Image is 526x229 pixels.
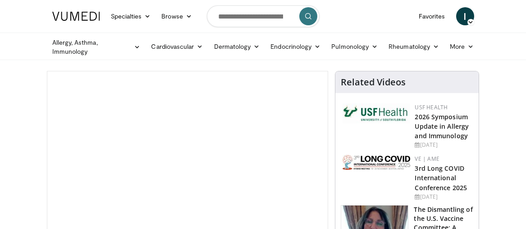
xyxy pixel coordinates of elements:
img: VuMedi Logo [52,12,100,21]
a: Specialties [105,7,156,25]
a: Pulmonology [326,37,383,56]
a: Allergy, Asthma, Immunology [47,38,146,56]
a: Dermatology [209,37,265,56]
a: 2026 Symposium Update in Allergy and Immunology [415,112,469,140]
img: a2792a71-925c-4fc2-b8ef-8d1b21aec2f7.png.150x105_q85_autocrop_double_scale_upscale_version-0.2.jpg [343,155,410,170]
a: 3rd Long COVID International Conference 2025 [415,164,467,192]
a: VE | AME [415,155,439,163]
a: Cardiovascular [146,37,208,56]
a: More [444,37,479,56]
div: [DATE] [415,193,471,201]
a: Rheumatology [383,37,444,56]
div: [DATE] [415,141,471,149]
img: 6ba8804a-8538-4002-95e7-a8f8012d4a11.png.150x105_q85_autocrop_double_scale_upscale_version-0.2.jpg [343,103,410,123]
a: Endocrinology [265,37,326,56]
input: Search topics, interventions [207,5,320,27]
a: USF Health [415,103,448,111]
a: Browse [156,7,197,25]
a: I [456,7,474,25]
h4: Related Videos [341,77,406,88]
a: Favorites [413,7,451,25]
